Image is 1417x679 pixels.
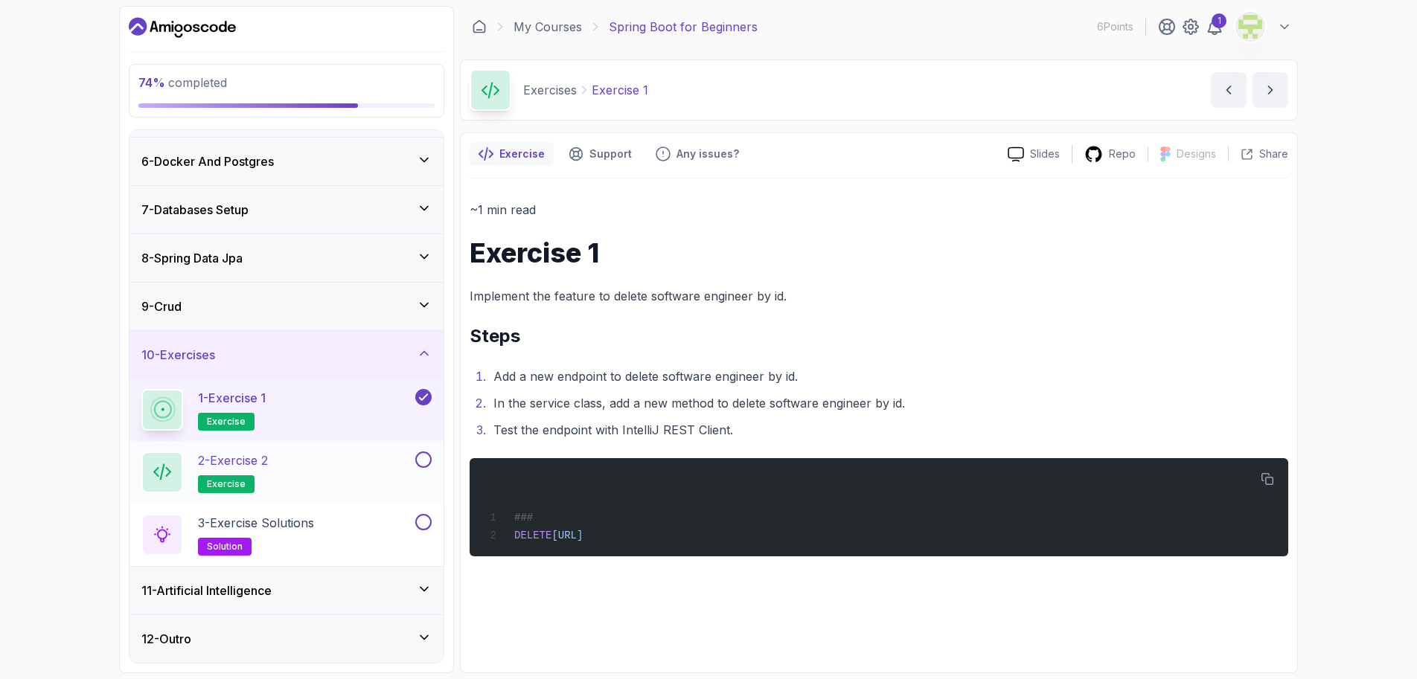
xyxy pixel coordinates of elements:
img: user profile image [1236,13,1264,41]
div: 1 [1212,13,1226,28]
span: exercise [207,416,246,428]
button: Support button [560,142,641,166]
p: 3 - Exercise Solutions [198,514,314,532]
h3: 11 - Artificial Intelligence [141,582,272,599]
button: 3-Exercise Solutionssolution [141,514,432,556]
p: 6 Points [1097,19,1133,34]
p: ~1 min read [470,199,1288,220]
h2: Steps [470,324,1288,348]
a: Repo [1072,145,1148,164]
span: 74 % [138,75,165,90]
button: user profile image [1235,12,1292,42]
button: 12-Outro [129,615,444,663]
button: 11-Artificial Intelligence [129,567,444,614]
a: Dashboard [472,19,487,34]
span: ### [514,512,533,524]
p: Slides [1030,147,1060,161]
a: Slides [996,147,1072,162]
a: 1 [1206,18,1224,36]
button: 6-Docker And Postgres [129,138,444,185]
button: previous content [1211,72,1247,108]
button: 9-Crud [129,283,444,330]
span: solution [207,541,243,553]
h1: Exercise 1 [470,238,1288,268]
button: 2-Exercise 2exercise [141,451,432,493]
h3: 8 - Spring Data Jpa [141,249,243,267]
li: Add a new endpoint to delete software engineer by id. [489,366,1288,387]
button: 8-Spring Data Jpa [129,234,444,282]
p: Spring Boot for Beginners [609,18,758,36]
li: In the service class, add a new method to delete software engineer by id. [489,393,1288,413]
span: [URL] [551,530,583,541]
button: next content [1253,72,1288,108]
p: Exercise [499,147,545,161]
h3: 7 - Databases Setup [141,201,249,219]
p: Designs [1177,147,1216,161]
p: Share [1259,147,1288,161]
p: Exercise 1 [592,81,648,99]
p: Support [589,147,632,161]
span: DELETE [514,530,551,541]
a: Dashboard [129,16,236,39]
p: Implement the feature to delete software engineer by id. [470,286,1288,306]
h3: 10 - Exercises [141,346,215,364]
button: Feedback button [647,142,748,166]
li: Test the endpoint with IntelliJ REST Client. [489,419,1288,440]
p: Repo [1109,147,1136,161]
button: notes button [470,142,554,166]
span: completed [138,75,227,90]
p: 1 - Exercise 1 [198,389,266,407]
button: Share [1228,147,1288,161]
a: My Courses [514,18,582,36]
p: Any issues? [676,147,739,161]
button: 10-Exercises [129,331,444,379]
span: exercise [207,478,246,490]
button: 1-Exercise 1exercise [141,389,432,431]
h3: 9 - Crud [141,297,182,315]
button: 7-Databases Setup [129,186,444,234]
h3: 12 - Outro [141,630,191,648]
p: Exercises [523,81,577,99]
p: 2 - Exercise 2 [198,451,268,469]
h3: 6 - Docker And Postgres [141,152,274,170]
